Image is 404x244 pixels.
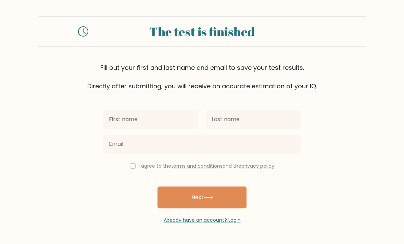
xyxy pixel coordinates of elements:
input: Last name [206,110,301,129]
div: The test is finished [97,22,307,41]
a: privacy policy [241,163,274,169]
a: Already have an account? Login [164,217,241,223]
div: Fill out your first and last name and email to save your test results. Directly after submitting,... [38,63,366,91]
button: Next [157,187,247,208]
a: terms and conditions [171,163,223,169]
input: Email [103,134,301,154]
input: First name [103,110,198,129]
label: I agree to the and the [139,163,274,169]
